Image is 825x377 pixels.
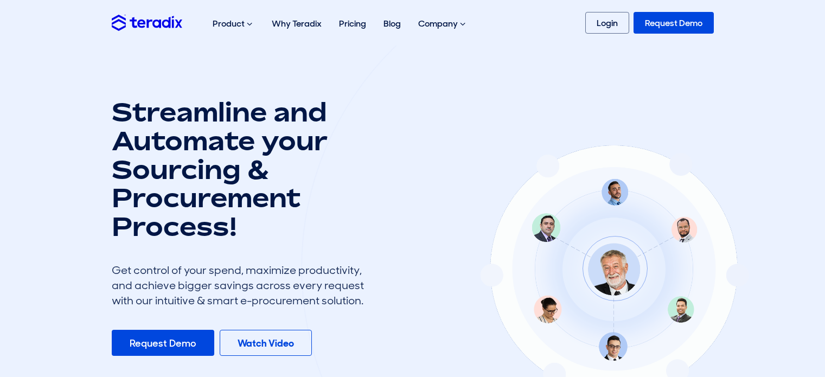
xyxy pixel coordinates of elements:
[585,12,629,34] a: Login
[112,15,182,30] img: Teradix logo
[220,330,312,356] a: Watch Video
[112,263,372,308] div: Get control of your spend, maximize productivity, and achieve bigger savings across every request...
[238,337,294,350] b: Watch Video
[263,7,330,41] a: Why Teradix
[330,7,375,41] a: Pricing
[112,330,214,356] a: Request Demo
[375,7,410,41] a: Blog
[410,7,476,41] div: Company
[204,7,263,41] div: Product
[112,98,372,241] h1: Streamline and Automate your Sourcing & Procurement Process!
[634,12,714,34] a: Request Demo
